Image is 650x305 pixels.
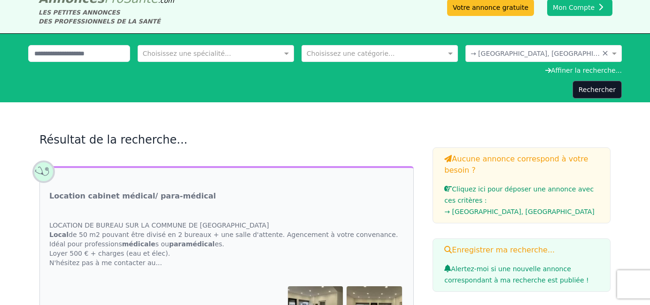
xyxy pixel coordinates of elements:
[39,132,414,147] h2: Résultat de la recherche...
[602,49,610,58] span: Clear all
[444,206,599,217] li: → [GEOGRAPHIC_DATA], [GEOGRAPHIC_DATA]
[49,191,216,202] a: Location cabinet médical/ para-médical
[444,244,599,256] h3: Enregistrer ma recherche...
[444,185,599,217] a: Cliquez ici pour déposer une annonce avec ces critères :→ [GEOGRAPHIC_DATA], [GEOGRAPHIC_DATA]
[444,265,588,284] span: Alertez-moi si une nouvelle annonce correspondant à ma recherche est publiée !
[28,66,622,75] div: Affiner la recherche...
[573,81,622,99] button: Rechercher
[49,231,69,238] strong: Local
[39,8,174,26] div: LES PETITES ANNONCES DES PROFESSIONNELS DE LA SANTÉ
[444,153,599,176] h3: Aucune annonce correspond à votre besoin ?
[40,211,413,277] div: LOCATION DE BUREAU SUR LA COMMUNE DE [GEOGRAPHIC_DATA] de 50 m2 pouvant être divisé en 2 bureaux ...
[122,240,155,248] strong: médicale
[169,240,215,248] strong: paramédical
